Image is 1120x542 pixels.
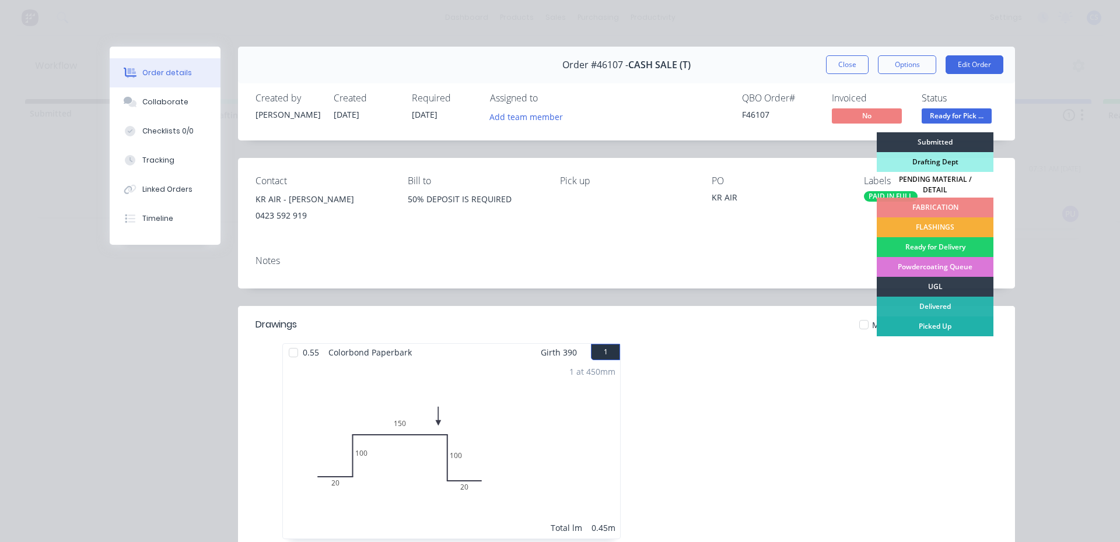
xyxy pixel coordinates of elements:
[864,191,918,202] div: PAID IN FULL
[877,217,993,237] div: FLASHINGS
[256,93,320,104] div: Created by
[142,68,192,78] div: Order details
[877,198,993,217] div: FABRICATION
[864,175,998,186] div: Labels
[922,108,992,123] span: Ready for Pick ...
[551,522,582,534] div: Total lm
[877,152,993,172] div: Drafting Dept
[142,97,188,107] div: Collaborate
[742,93,818,104] div: QBO Order #
[946,55,1003,74] button: Edit Order
[832,108,902,123] span: No
[490,93,607,104] div: Assigned to
[256,175,389,186] div: Contact
[628,59,691,71] span: CASH SALE (T)
[826,55,869,74] button: Close
[591,522,615,534] div: 0.45m
[742,108,818,121] div: F46107
[877,132,993,152] div: Submitted
[490,108,569,124] button: Add team member
[591,344,620,360] button: 1
[922,108,992,126] button: Ready for Pick ...
[110,87,220,117] button: Collaborate
[334,93,398,104] div: Created
[712,175,845,186] div: PO
[877,297,993,316] div: Delivered
[877,257,993,277] div: Powdercoating Queue
[110,146,220,175] button: Tracking
[877,237,993,257] div: Ready for Delivery
[256,255,998,266] div: Notes
[256,191,389,207] div: KR AIR - [PERSON_NAME]
[256,191,389,228] div: KR AIR - [PERSON_NAME]0423 592 919
[142,126,194,136] div: Checklists 0/0
[283,361,620,539] div: 020100150100201 at 450mmTotal lm0.45m
[256,318,297,332] div: Drawings
[110,58,220,87] button: Order details
[408,191,541,228] div: 50% DEPOSIT IS REQUIRED
[922,93,998,104] div: Status
[412,109,437,120] span: [DATE]
[298,344,324,361] span: 0.55
[110,117,220,146] button: Checklists 0/0
[324,344,416,361] span: Colorbond Paperbark
[541,344,577,361] span: Girth 390
[142,155,174,166] div: Tracking
[712,191,845,207] div: KR AIR
[412,93,476,104] div: Required
[484,108,569,124] button: Add team member
[877,277,993,297] div: UGL
[878,55,936,74] button: Options
[877,172,993,198] div: PENDING MATERIAL / DETAIL
[142,213,173,224] div: Timeline
[110,204,220,233] button: Timeline
[142,184,192,195] div: Linked Orders
[877,316,993,336] div: Picked Up
[832,93,908,104] div: Invoiced
[334,109,359,120] span: [DATE]
[560,175,694,186] div: Pick up
[256,108,320,121] div: [PERSON_NAME]
[408,175,541,186] div: Bill to
[569,365,615,378] div: 1 at 450mm
[408,191,541,207] div: 50% DEPOSIT IS REQUIRED
[256,207,389,224] div: 0423 592 919
[110,175,220,204] button: Linked Orders
[562,59,628,71] span: Order #46107 -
